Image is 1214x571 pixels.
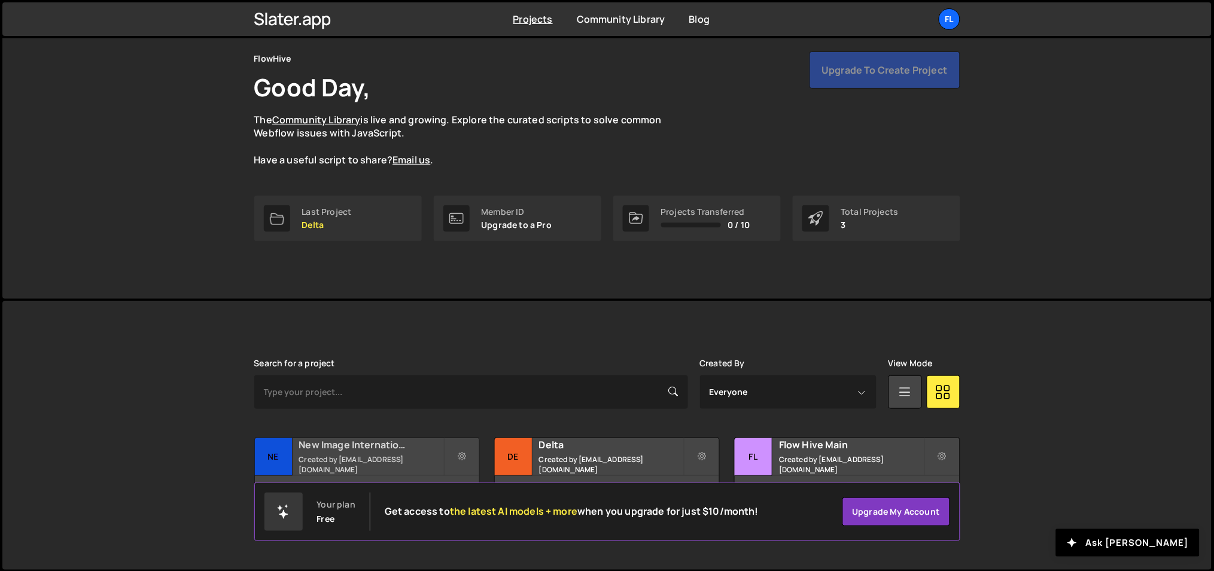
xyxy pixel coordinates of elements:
[513,13,553,26] a: Projects
[735,476,959,512] div: 8 pages, last updated by [DATE]
[841,220,899,230] p: 3
[317,500,355,509] div: Your plan
[889,359,933,368] label: View Mode
[254,196,422,241] a: Last Project Delta
[735,438,772,476] div: Fl
[272,113,361,126] a: Community Library
[539,438,683,451] h2: Delta
[254,113,685,167] p: The is live and growing. Explore the curated scripts to solve common Webflow issues with JavaScri...
[385,506,759,517] h2: Get access to when you upgrade for just $10/month!
[254,359,335,368] label: Search for a project
[539,454,683,475] small: Created by [EMAIL_ADDRESS][DOMAIN_NAME]
[728,220,750,230] span: 0 / 10
[299,454,443,475] small: Created by [EMAIL_ADDRESS][DOMAIN_NAME]
[302,207,352,217] div: Last Project
[495,438,533,476] div: De
[841,207,899,217] div: Total Projects
[661,207,750,217] div: Projects Transferred
[254,71,370,104] h1: Good Day,
[842,497,950,526] a: Upgrade my account
[302,220,352,230] p: Delta
[700,359,746,368] label: Created By
[482,220,552,230] p: Upgrade to a Pro
[317,514,335,524] div: Free
[734,438,960,512] a: Fl Flow Hive Main Created by [EMAIL_ADDRESS][DOMAIN_NAME] 8 pages, last updated by [DATE]
[494,438,720,512] a: De Delta Created by [EMAIL_ADDRESS][DOMAIN_NAME] 1 page, last updated by [DATE]
[254,51,291,66] div: FlowHive
[689,13,710,26] a: Blog
[299,438,443,451] h2: New Image International
[254,375,688,409] input: Type your project...
[1056,529,1200,557] button: Ask [PERSON_NAME]
[779,438,923,451] h2: Flow Hive Main
[779,454,923,475] small: Created by [EMAIL_ADDRESS][DOMAIN_NAME]
[482,207,552,217] div: Member ID
[254,438,480,512] a: Ne New Image International Created by [EMAIL_ADDRESS][DOMAIN_NAME] 6 pages, last updated by [DATE]
[255,438,293,476] div: Ne
[577,13,665,26] a: Community Library
[495,476,719,512] div: 1 page, last updated by [DATE]
[255,476,479,512] div: 6 pages, last updated by [DATE]
[939,8,960,30] a: Fl
[450,505,577,518] span: the latest AI models + more
[393,153,430,166] a: Email us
